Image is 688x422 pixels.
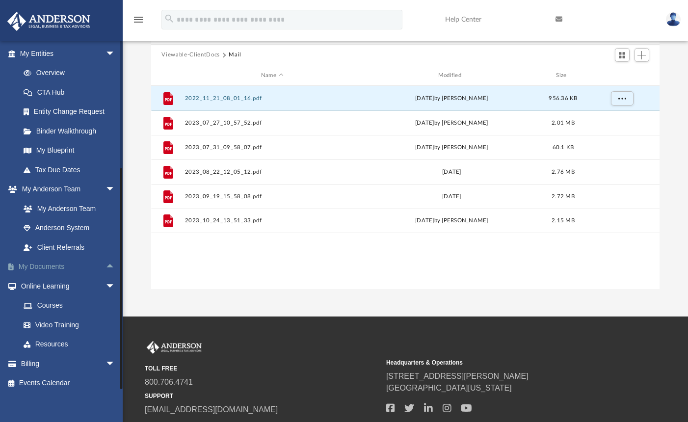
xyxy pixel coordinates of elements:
[161,51,219,59] button: Viewable-ClientDocs
[587,71,656,80] div: id
[666,12,681,26] img: User Pic
[364,216,539,225] div: [DATE] by [PERSON_NAME]
[14,237,125,257] a: Client Referrals
[106,354,125,374] span: arrow_drop_down
[386,372,529,380] a: [STREET_ADDRESS][PERSON_NAME]
[106,257,125,277] span: arrow_drop_up
[14,102,130,122] a: Entity Change Request
[635,48,649,62] button: Add
[549,95,577,101] span: 956.36 KB
[7,276,125,296] a: Online Learningarrow_drop_down
[185,95,360,102] button: 2022_11_21_08_01_16.pdf
[185,144,360,151] button: 2023_07_31_09_58_07.pdf
[185,169,360,175] button: 2023_08_22_12_05_12.pdf
[14,296,125,316] a: Courses
[552,218,575,223] span: 2.15 MB
[14,141,125,160] a: My Blueprint
[7,354,130,373] a: Billingarrow_drop_down
[14,199,120,218] a: My Anderson Team
[145,364,379,373] small: TOLL FREE
[615,48,630,62] button: Switch to Grid View
[543,71,582,80] div: Size
[7,257,130,277] a: My Documentsarrow_drop_up
[106,44,125,64] span: arrow_drop_down
[552,193,575,199] span: 2.72 MB
[229,51,241,59] button: Mail
[14,315,120,335] a: Video Training
[610,91,633,105] button: More options
[364,167,539,176] div: [DATE]
[364,192,539,201] div: [DATE]
[364,94,539,103] div: [DATE] by [PERSON_NAME]
[14,63,130,83] a: Overview
[364,71,539,80] div: Modified
[185,120,360,126] button: 2023_07_27_10_57_52.pdf
[145,341,204,354] img: Anderson Advisors Platinum Portal
[164,13,175,24] i: search
[552,144,574,150] span: 60.1 KB
[14,82,130,102] a: CTA Hub
[145,378,193,386] a: 800.706.4741
[145,405,278,414] a: [EMAIL_ADDRESS][DOMAIN_NAME]
[185,217,360,224] button: 2023_10_24_13_51_33.pdf
[151,86,660,289] div: grid
[14,218,125,238] a: Anderson System
[145,392,379,400] small: SUPPORT
[364,143,539,152] div: [DATE] by [PERSON_NAME]
[7,44,130,63] a: My Entitiesarrow_drop_down
[185,193,360,200] button: 2023_09_19_15_58_08.pdf
[132,14,144,26] i: menu
[184,71,359,80] div: Name
[132,19,144,26] a: menu
[386,384,512,392] a: [GEOGRAPHIC_DATA][US_STATE]
[552,169,575,174] span: 2.76 MB
[552,120,575,125] span: 2.01 MB
[14,121,130,141] a: Binder Walkthrough
[106,180,125,200] span: arrow_drop_down
[14,335,125,354] a: Resources
[106,276,125,296] span: arrow_drop_down
[364,118,539,127] div: [DATE] by [PERSON_NAME]
[14,160,130,180] a: Tax Due Dates
[7,373,130,393] a: Events Calendar
[7,180,125,199] a: My Anderson Teamarrow_drop_down
[155,71,180,80] div: id
[386,358,621,367] small: Headquarters & Operations
[4,12,93,31] img: Anderson Advisors Platinum Portal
